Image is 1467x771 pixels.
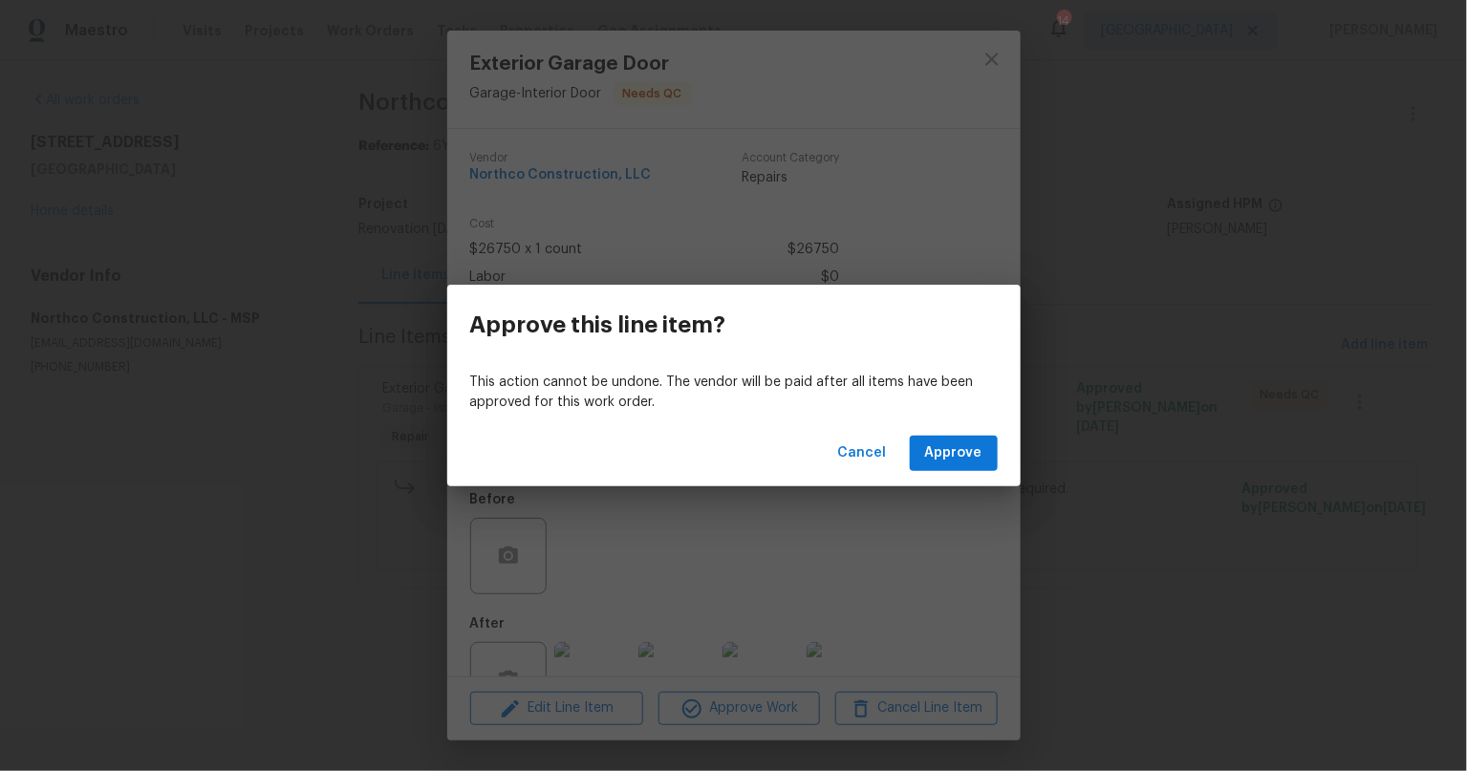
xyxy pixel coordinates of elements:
button: Cancel [831,436,895,471]
p: This action cannot be undone. The vendor will be paid after all items have been approved for this... [470,373,998,413]
h3: Approve this line item? [470,311,726,338]
span: Cancel [838,441,887,465]
span: Approve [925,441,982,465]
button: Approve [910,436,998,471]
